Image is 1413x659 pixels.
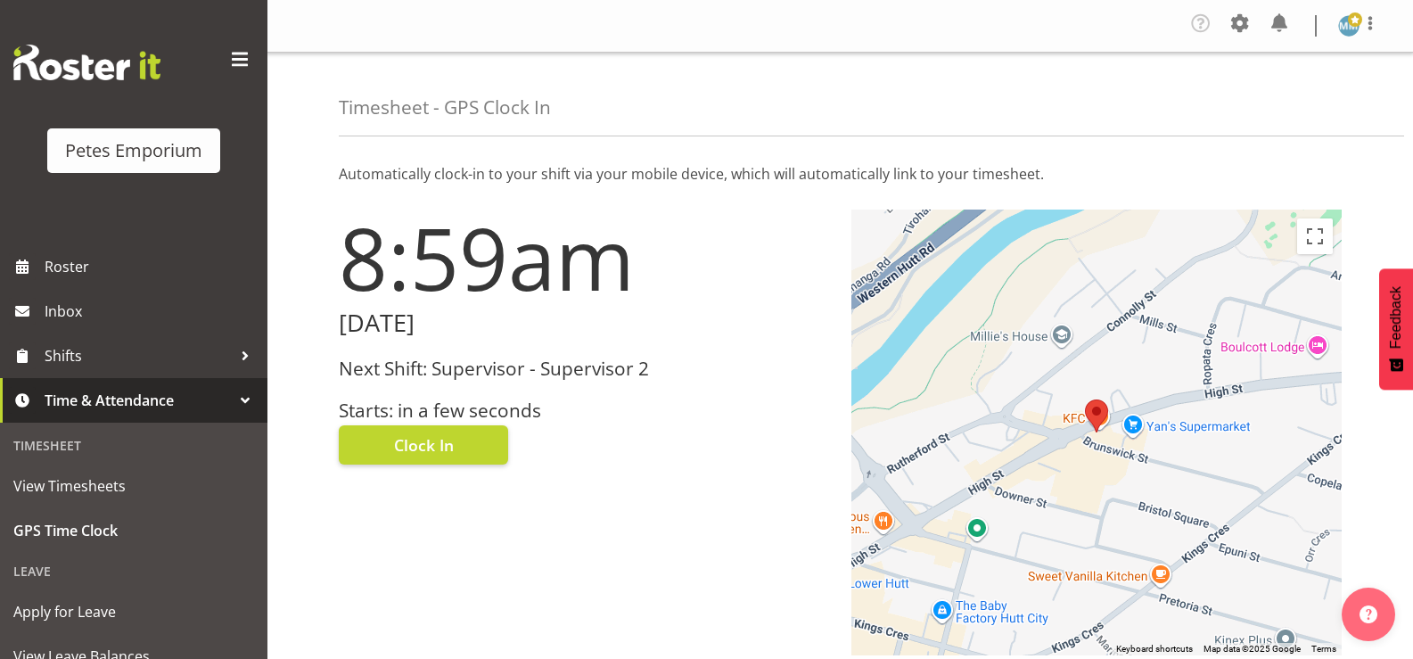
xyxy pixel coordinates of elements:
[4,553,263,589] div: Leave
[856,632,915,655] img: Google
[4,427,263,464] div: Timesheet
[1338,15,1360,37] img: mandy-mosley3858.jpg
[1360,605,1377,623] img: help-xxl-2.png
[339,425,508,465] button: Clock In
[339,400,830,421] h3: Starts: in a few seconds
[339,358,830,379] h3: Next Shift: Supervisor - Supervisor 2
[856,632,915,655] a: Open this area in Google Maps (opens a new window)
[45,253,259,280] span: Roster
[4,508,263,553] a: GPS Time Clock
[339,163,1342,185] p: Automatically clock-in to your shift via your mobile device, which will automatically link to you...
[1297,218,1333,254] button: Toggle fullscreen view
[4,464,263,508] a: View Timesheets
[13,45,160,80] img: Rosterit website logo
[1116,643,1193,655] button: Keyboard shortcuts
[65,137,202,164] div: Petes Emporium
[45,387,232,414] span: Time & Attendance
[13,598,254,625] span: Apply for Leave
[45,298,259,325] span: Inbox
[1204,644,1301,654] span: Map data ©2025 Google
[45,342,232,369] span: Shifts
[1388,286,1404,349] span: Feedback
[339,97,551,118] h4: Timesheet - GPS Clock In
[13,473,254,499] span: View Timesheets
[4,589,263,634] a: Apply for Leave
[339,210,830,306] h1: 8:59am
[13,517,254,544] span: GPS Time Clock
[394,433,454,457] span: Clock In
[1311,644,1336,654] a: Terms (opens in new tab)
[339,309,830,337] h2: [DATE]
[1379,268,1413,390] button: Feedback - Show survey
